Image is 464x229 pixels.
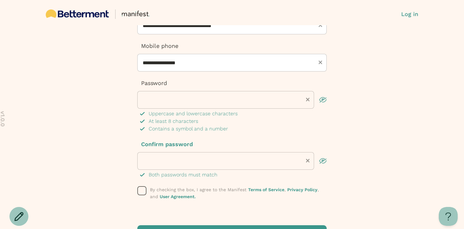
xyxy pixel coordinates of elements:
[248,187,284,192] a: Terms of Service
[137,140,327,148] p: Confirm password
[149,125,228,133] p: Contains a symbol and a number
[149,117,198,125] p: At least 8 characters
[137,79,327,87] p: Password
[149,171,217,179] p: Both passwords must match
[439,207,458,226] iframe: Help Scout Beacon - Open
[46,9,109,18] img: Betterment
[150,187,319,199] span: By checking the box, I agree to the Manifest , , and
[287,187,318,192] a: Privacy Policy
[401,10,418,18] button: Log in
[160,194,196,199] a: User Agreement.
[149,110,238,117] p: Uppercase and lowercase characters
[137,42,327,50] p: Mobile phone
